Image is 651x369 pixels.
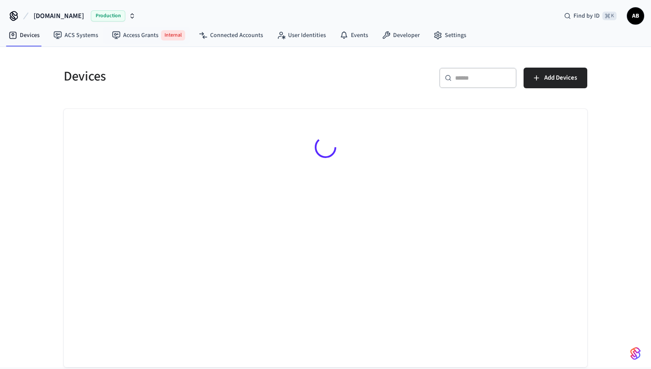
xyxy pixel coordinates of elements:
[161,30,185,40] span: Internal
[427,28,473,43] a: Settings
[64,68,320,85] h5: Devices
[34,11,84,21] span: [DOMAIN_NAME]
[192,28,270,43] a: Connected Accounts
[628,8,643,24] span: AB
[544,72,577,84] span: Add Devices
[630,347,641,360] img: SeamLogoGradient.69752ec5.svg
[627,7,644,25] button: AB
[602,12,617,20] span: ⌘ K
[573,12,600,20] span: Find by ID
[46,28,105,43] a: ACS Systems
[524,68,587,88] button: Add Devices
[2,28,46,43] a: Devices
[105,27,192,44] a: Access GrantsInternal
[91,10,125,22] span: Production
[557,8,623,24] div: Find by ID⌘ K
[375,28,427,43] a: Developer
[333,28,375,43] a: Events
[270,28,333,43] a: User Identities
